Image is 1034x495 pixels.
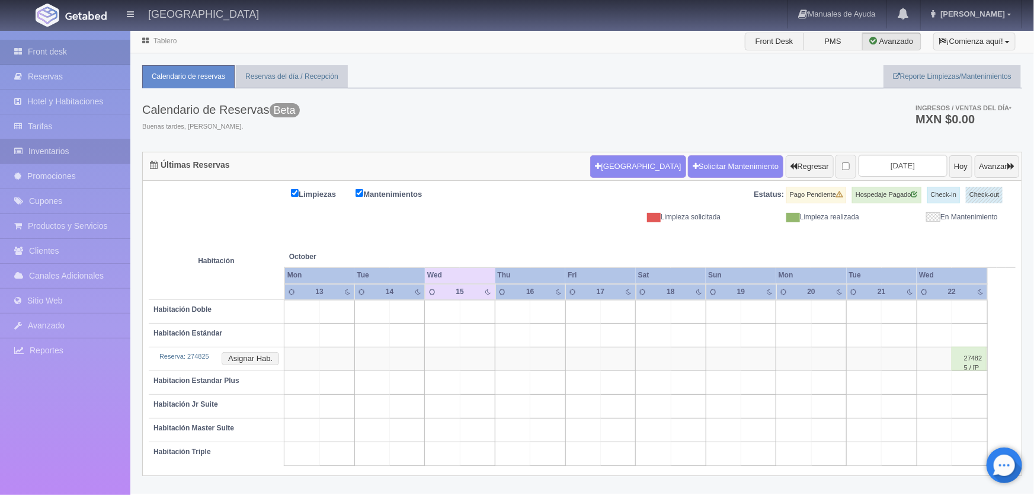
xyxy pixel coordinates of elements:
[153,376,239,385] b: Habitacion Estandar Plus
[284,267,355,283] th: Mon
[862,33,921,50] label: Avanzado
[803,33,863,50] label: PMS
[65,11,107,20] img: Getabed
[520,287,541,297] div: 16
[356,189,363,197] input: Mantenimientos
[776,267,847,283] th: Mon
[745,33,804,50] label: Front Desk
[148,6,259,21] h4: [GEOGRAPHIC_DATA]
[379,287,401,297] div: 14
[309,287,330,297] div: 13
[729,212,868,222] div: Limpieza realizada
[222,352,279,365] button: Asignar Hab.
[354,267,425,283] th: Tue
[153,329,222,337] b: Habitación Estándar
[883,65,1021,88] a: Reporte Limpiezas/Mantenimientos
[356,187,440,200] label: Mantenimientos
[688,155,783,178] a: Solicitar Mantenimiento
[754,189,784,200] label: Estatus:
[847,267,917,283] th: Tue
[289,252,420,262] span: October
[291,187,354,200] label: Limpiezas
[852,187,921,203] label: Hospedaje Pagado
[731,287,752,297] div: 19
[801,287,822,297] div: 20
[786,155,834,178] button: Regresar
[636,267,706,283] th: Sat
[153,424,234,432] b: Habitación Master Suite
[952,347,987,371] div: 274825 / [PERSON_NAME]
[590,287,611,297] div: 17
[933,33,1016,50] button: ¡Comienza aquí!
[786,187,846,203] label: Pago Pendiente
[153,448,211,456] b: Habitación Triple
[36,4,59,27] img: Getabed
[871,287,892,297] div: 21
[868,212,1007,222] div: En Mantenimiento
[495,267,566,283] th: Thu
[198,257,234,265] strong: Habitación
[142,65,235,88] a: Calendario de reservas
[425,267,495,283] th: Wed
[153,37,177,45] a: Tablero
[927,187,960,203] label: Check-in
[150,161,230,170] h4: Últimas Reservas
[706,267,776,283] th: Sun
[236,65,348,88] a: Reservas del día / Recepción
[270,103,300,117] span: Beta
[291,189,299,197] input: Limpiezas
[159,353,209,360] a: Reserva: 274825
[591,212,730,222] div: Limpieza solicitada
[153,400,218,408] b: Habitación Jr Suite
[449,287,470,297] div: 15
[941,287,962,297] div: 22
[975,155,1019,178] button: Avanzar
[565,267,636,283] th: Fri
[949,155,972,178] button: Hoy
[142,103,300,116] h3: Calendario de Reservas
[142,122,300,132] span: Buenas tardes, [PERSON_NAME].
[915,104,1011,111] span: Ingresos / Ventas del día
[917,267,987,283] th: Wed
[590,155,686,178] button: [GEOGRAPHIC_DATA]
[915,113,1011,125] h3: MXN $0.00
[660,287,681,297] div: 18
[937,9,1005,18] span: [PERSON_NAME]
[966,187,1003,203] label: Check-out
[153,305,212,314] b: Habitación Doble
